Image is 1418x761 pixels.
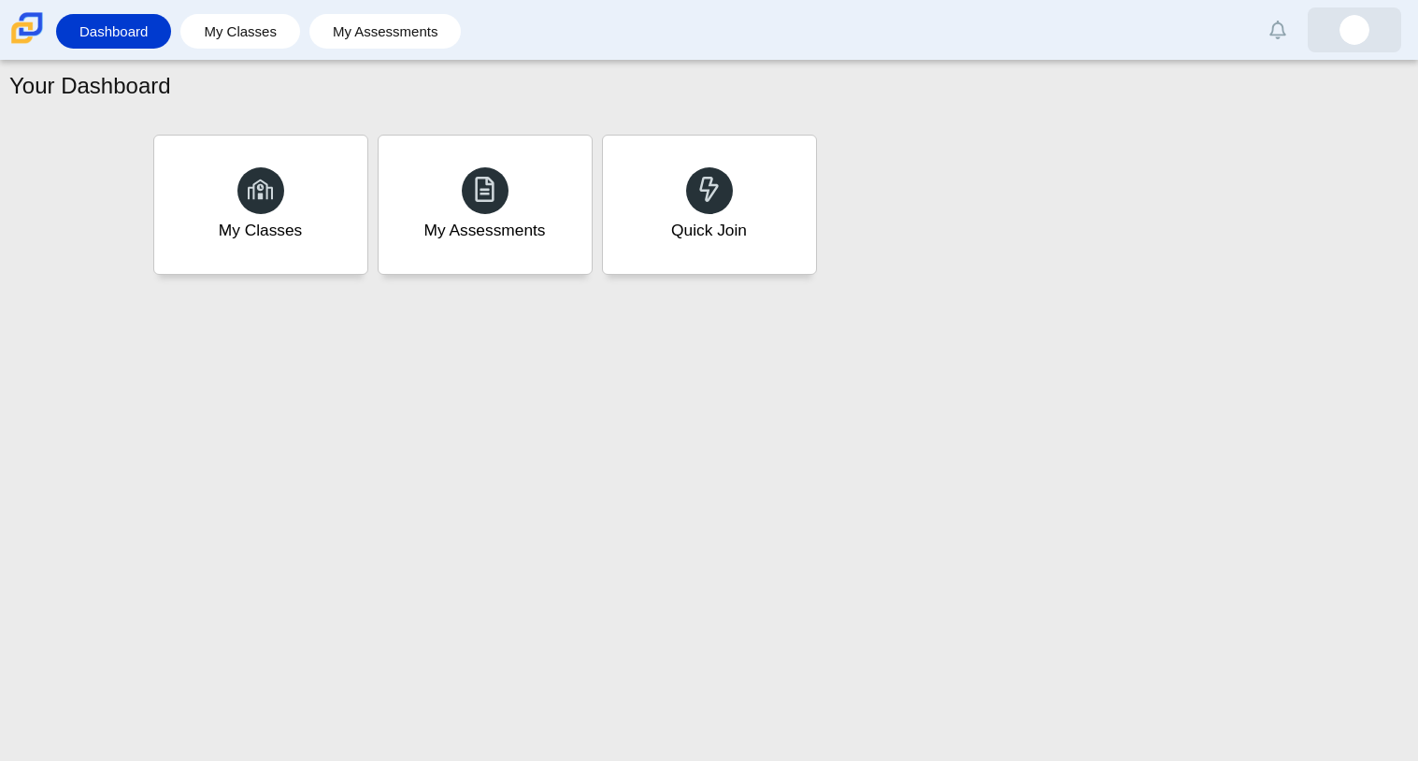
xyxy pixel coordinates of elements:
div: My Assessments [424,219,546,242]
a: Quick Join [602,135,817,275]
a: My Assessments [378,135,593,275]
img: nyiana.wells.2BFpGr [1339,15,1369,45]
a: Alerts [1257,9,1298,50]
a: nyiana.wells.2BFpGr [1308,7,1401,52]
img: Carmen School of Science & Technology [7,8,47,48]
div: My Classes [219,219,303,242]
h1: Your Dashboard [9,70,171,102]
a: My Assessments [319,14,452,49]
a: Dashboard [65,14,162,49]
a: Carmen School of Science & Technology [7,35,47,50]
a: My Classes [153,135,368,275]
a: My Classes [190,14,291,49]
div: Quick Join [671,219,747,242]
